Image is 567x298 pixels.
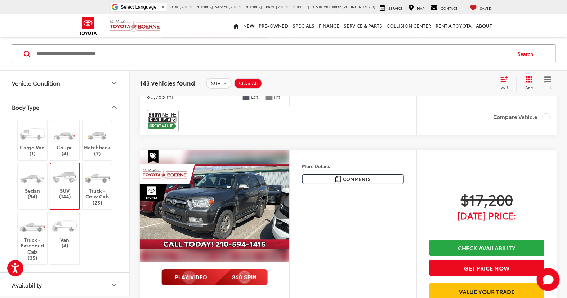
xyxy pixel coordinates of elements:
span: $17,200 [429,190,544,208]
img: Hatchback [84,124,111,144]
img: Sedan [19,167,46,187]
a: Service [378,4,405,11]
span: Saved [480,5,492,11]
span: Contact [441,5,457,11]
span: List [544,84,552,90]
button: AvailabilityAvailability [0,273,130,297]
button: Select sort value [497,76,516,90]
div: Body Type [110,103,119,111]
a: Contact [429,4,459,11]
div: Vehicle Condition [110,79,119,87]
a: Finance [317,14,341,37]
a: About [474,14,494,37]
img: full motion video [161,269,268,285]
div: 80,756 mi [147,92,173,101]
img: Coupe [51,124,78,144]
label: Truck - Crew Cab (23) [83,167,112,206]
span: [DATE] Price: [429,212,544,219]
a: Map [407,4,427,11]
span: Collision Center [313,4,341,9]
span: Int. [274,93,282,100]
a: Rent a Toyota [433,14,474,37]
span: Comments [343,176,371,183]
img: SUV [51,167,78,187]
button: remove SUV [206,78,232,89]
button: Clear All [234,78,262,89]
span: ▼ [161,4,165,10]
img: Comments [335,176,341,182]
span: Sales [169,4,179,9]
svg: Start Chat [537,268,560,291]
button: Body TypeBody Type [0,95,130,119]
a: Pre-Owned [256,14,290,37]
input: Search by Make, Model, or Keyword [36,45,511,62]
button: List View [539,76,557,90]
button: Get Price Now [429,260,544,276]
span: [PHONE_NUMBER] [180,4,213,9]
a: My Saved Vehicles [468,4,494,11]
img: Vic Vaughan Toyota of Boerne [109,19,161,32]
img: Toyota [75,14,102,38]
span: SUV [211,80,220,86]
a: 2012 Toyota 4Runner SR52012 Toyota 4Runner SR52012 Toyota 4Runner SR52012 Toyota 4Runner SR5 [139,150,290,262]
label: Compare Vehicle [493,113,550,120]
button: Vehicle ConditionVehicle Condition [0,71,130,95]
div: Availability [110,281,119,289]
img: 2012 Toyota 4Runner SR5 [139,150,290,263]
button: Next image [275,193,289,219]
span: Select Language [121,4,157,10]
a: Service & Parts: Opens in a new tab [341,14,384,37]
a: Home [231,14,241,37]
a: Check Availability [429,240,544,256]
button: Comments [302,174,404,184]
img: Truck - Crew Cab [84,167,111,187]
a: Collision Center [384,14,433,37]
span: Map [417,5,425,11]
div: Vehicle Condition [12,79,60,86]
span: Grid [524,84,533,91]
span: Nightfall Gray Metallic [242,93,250,100]
span: Service [388,5,403,11]
button: Search [511,45,544,63]
label: Cargo Van (1) [18,124,47,157]
label: Coupe (4) [50,124,80,157]
span: Sort [500,84,508,90]
span: [PHONE_NUMBER] [276,4,309,9]
h4: More Details [302,163,404,168]
span: Medium Ash Gray [265,93,273,100]
a: New [241,14,256,37]
span: Service [215,4,228,9]
div: Availability [12,281,42,288]
img: Van [51,216,78,236]
img: Cargo Van [19,124,46,144]
label: Van (4) [50,216,80,249]
label: Truck - Extended Cab (35) [18,216,47,260]
label: SUV (144) [50,167,80,200]
img: Truck - Extended Cab [19,216,46,236]
span: Parts [266,4,275,9]
span: [PHONE_NUMBER] [342,4,375,9]
div: 2012 Toyota 4Runner SR5 0 [139,150,290,262]
div: Body Type [12,104,39,110]
span: 143 vehicles found [140,79,195,87]
button: Grid View [516,76,539,90]
img: View CARFAX report [148,111,177,130]
label: Hatchback (7) [83,124,112,157]
button: Toggle Chat Window [537,268,560,291]
a: Specials [290,14,317,37]
a: Select Language​ [121,4,165,10]
span: [PHONE_NUMBER] [229,4,262,9]
span: Clear All [239,80,258,86]
label: Sedan (94) [18,167,47,200]
span: Special [148,150,159,163]
span: Ext. [251,93,260,100]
